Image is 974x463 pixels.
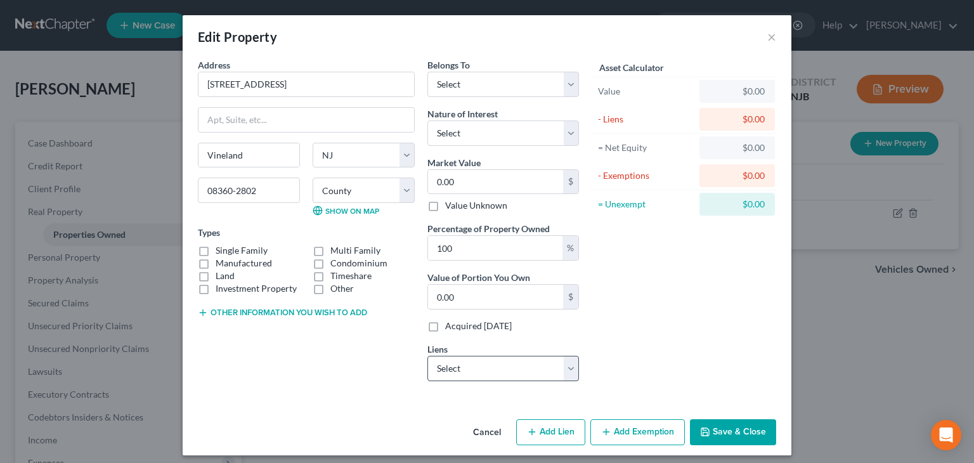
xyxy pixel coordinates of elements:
label: Asset Calculator [599,61,664,74]
label: Acquired [DATE] [445,320,512,332]
div: $0.00 [710,85,765,98]
span: Belongs To [427,60,470,70]
label: Market Value [427,156,481,169]
div: Edit Property [198,28,277,46]
div: $0.00 [710,113,765,126]
div: $ [563,285,578,309]
button: Add Lien [516,419,585,446]
div: % [562,236,578,260]
label: Land [216,270,235,282]
label: Multi Family [330,244,380,257]
input: Enter zip... [198,178,300,203]
div: = Unexempt [598,198,694,211]
label: Liens [427,342,448,356]
input: 0.00 [428,285,563,309]
input: Enter address... [198,72,414,96]
div: $0.00 [710,169,765,182]
div: $ [563,170,578,194]
div: $0.00 [710,198,765,211]
div: = Net Equity [598,141,694,154]
input: Enter city... [198,143,299,167]
label: Value Unknown [445,199,507,212]
label: Types [198,226,220,239]
div: Value [598,85,694,98]
div: - Liens [598,113,694,126]
label: Timeshare [330,270,372,282]
label: Other [330,282,354,295]
button: Add Exemption [590,419,685,446]
label: Percentage of Property Owned [427,222,550,235]
input: 0.00 [428,236,562,260]
input: Apt, Suite, etc... [198,108,414,132]
button: Other information you wish to add [198,308,367,318]
label: Condominium [330,257,387,270]
label: Manufactured [216,257,272,270]
button: Save & Close [690,419,776,446]
label: Nature of Interest [427,107,498,121]
div: $0.00 [710,141,765,154]
button: × [767,29,776,44]
label: Value of Portion You Own [427,271,530,284]
a: Show on Map [313,205,379,216]
label: Investment Property [216,282,297,295]
input: 0.00 [428,170,563,194]
div: - Exemptions [598,169,694,182]
button: Cancel [463,421,511,446]
div: Open Intercom Messenger [931,420,961,450]
span: Address [198,60,230,70]
label: Single Family [216,244,268,257]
